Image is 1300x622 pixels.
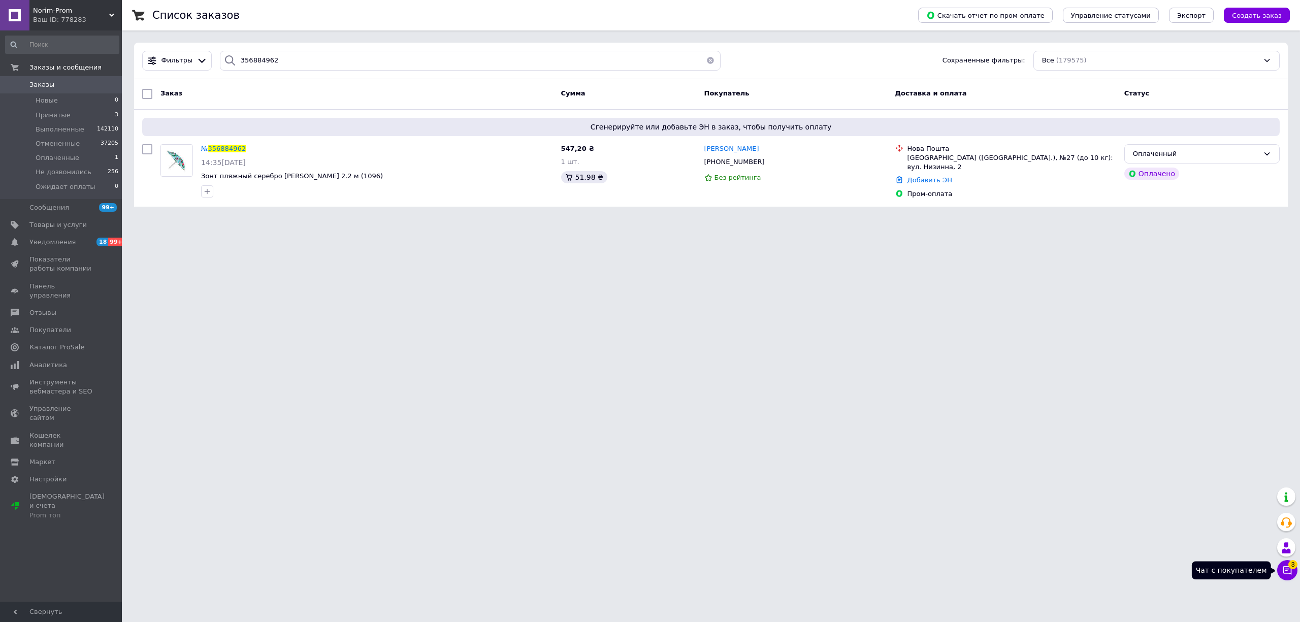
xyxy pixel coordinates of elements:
[29,431,94,449] span: Кошелек компании
[152,9,240,21] h1: Список заказов
[918,8,1053,23] button: Скачать отчет по пром-оплате
[29,404,94,422] span: Управление сайтом
[161,145,192,176] img: Фото товару
[561,89,586,97] span: Сумма
[160,89,182,97] span: Заказ
[115,182,118,191] span: 0
[1214,11,1290,19] a: Создать заказ
[907,176,952,184] a: Добавить ЭН
[29,238,76,247] span: Уведомления
[5,36,119,54] input: Поиск
[700,51,721,71] button: Очистить
[115,96,118,105] span: 0
[1042,56,1054,66] span: Все
[29,325,71,335] span: Покупатели
[36,111,71,120] span: Принятые
[29,475,67,484] span: Настройки
[561,171,607,183] div: 51.98 ₴
[895,89,967,97] span: Доставка и оплата
[208,145,246,152] span: 356884962
[29,511,105,520] div: Prom топ
[29,457,55,467] span: Маркет
[714,174,761,181] span: Без рейтинга
[561,145,595,152] span: 547,20 ₴
[97,125,118,134] span: 142110
[942,56,1025,66] span: Сохраненные фильтры:
[29,255,94,273] span: Показатели работы компании
[1232,12,1282,19] span: Создать заказ
[36,153,79,162] span: Оплаченные
[704,145,759,152] span: [PERSON_NAME]
[907,144,1116,153] div: Нова Пошта
[201,145,208,152] span: №
[907,153,1116,172] div: [GEOGRAPHIC_DATA] ([GEOGRAPHIC_DATA].), №27 (до 10 кг): вул. Низинна, 2
[1124,168,1179,180] div: Оплачено
[1288,560,1297,569] span: 3
[201,158,246,167] span: 14:35[DATE]
[33,6,109,15] span: Norim-Prom
[29,63,102,72] span: Заказы и сообщения
[160,144,193,177] a: Фото товару
[1177,12,1206,19] span: Экспорт
[1056,56,1087,64] span: (179575)
[29,282,94,300] span: Панель управления
[1277,560,1297,580] button: Чат с покупателем3
[108,238,125,246] span: 99+
[96,238,108,246] span: 18
[1133,149,1259,159] div: Оплаченный
[1192,561,1271,579] div: Чат с покупателем
[29,361,67,370] span: Аналитика
[36,182,95,191] span: Ожидает оплаты
[101,139,118,148] span: 37205
[704,158,765,166] span: [PHONE_NUMBER]
[29,80,54,89] span: Заказы
[115,111,118,120] span: 3
[1169,8,1214,23] button: Экспорт
[29,378,94,396] span: Инструменты вебмастера и SEO
[29,343,84,352] span: Каталог ProSale
[926,11,1045,20] span: Скачать отчет по пром-оплате
[561,158,579,166] span: 1 шт.
[29,308,56,317] span: Отзывы
[115,153,118,162] span: 1
[1063,8,1159,23] button: Управление статусами
[29,203,69,212] span: Сообщения
[1224,8,1290,23] button: Создать заказ
[201,172,383,180] a: Зонт пляжный серебро [PERSON_NAME] 2.2 м (1096)
[146,122,1276,132] span: Сгенерируйте или добавьте ЭН в заказ, чтобы получить оплату
[36,139,80,148] span: Отмененные
[36,168,91,177] span: Не дозвонились
[29,492,105,520] span: [DEMOGRAPHIC_DATA] и счета
[36,125,84,134] span: Выполненные
[33,15,122,24] div: Ваш ID: 778283
[99,203,117,212] span: 99+
[907,189,1116,199] div: Пром-оплата
[201,145,246,152] a: №356884962
[704,144,759,154] a: [PERSON_NAME]
[1124,89,1150,97] span: Статус
[220,51,721,71] input: Поиск по номеру заказа, ФИО покупателя, номеру телефона, Email, номеру накладной
[36,96,58,105] span: Новые
[704,89,750,97] span: Покупатель
[1071,12,1151,19] span: Управление статусами
[29,220,87,230] span: Товары и услуги
[161,56,193,66] span: Фильтры
[108,168,118,177] span: 256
